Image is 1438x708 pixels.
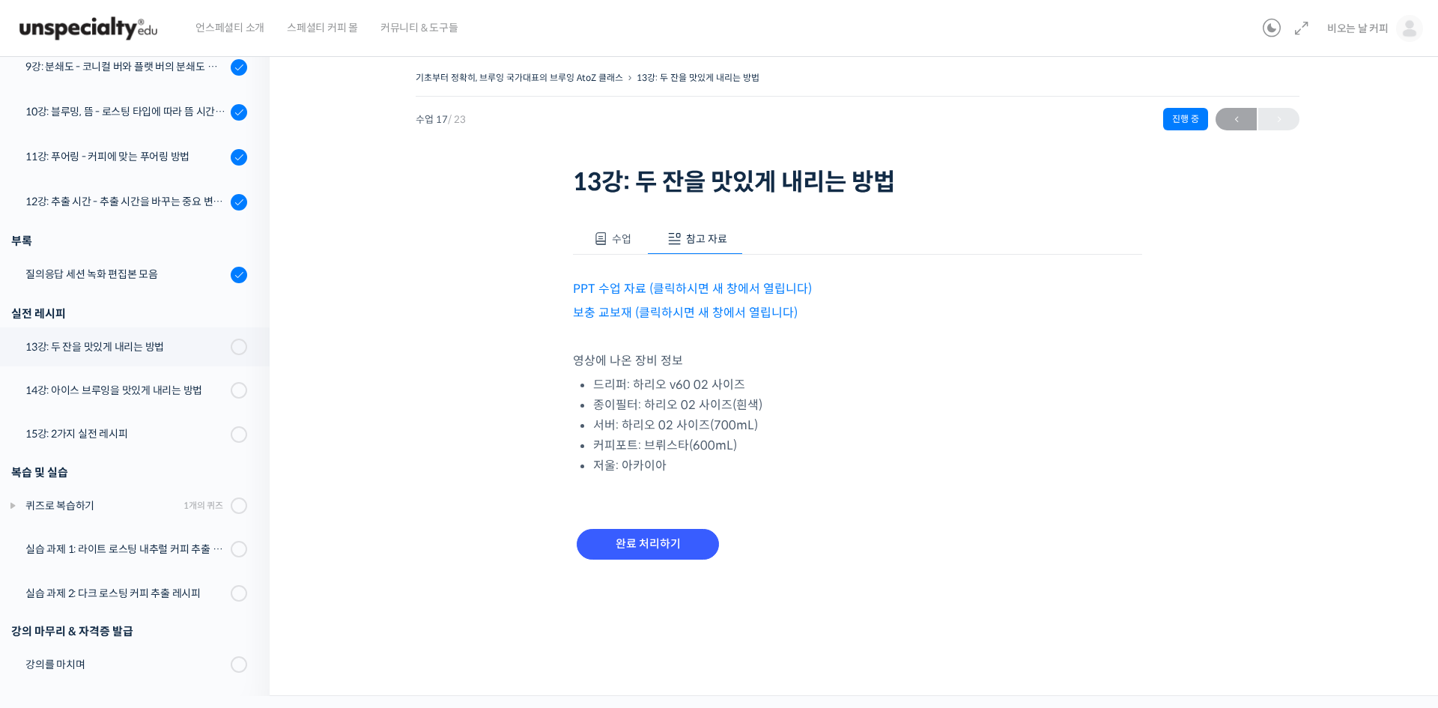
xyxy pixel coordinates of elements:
[193,475,288,512] a: 설정
[25,497,179,514] div: 퀴즈로 복습하기
[99,475,193,512] a: 대화
[25,656,226,673] div: 강의를 마치며
[593,375,1142,395] li: 드리퍼: 하리오 v60 02 사이즈
[416,115,466,124] span: 수업 17
[637,72,759,83] a: 13강: 두 잔을 맛있게 내리는 방법
[1216,108,1257,130] a: ←이전
[183,498,223,512] div: 1개의 퀴즈
[11,462,247,482] div: 복습 및 실습
[11,303,247,324] div: 실전 레시피
[11,231,247,251] div: 부록
[612,232,631,246] span: 수업
[25,339,226,355] div: 13강: 두 잔을 맛있게 내리는 방법
[577,529,719,560] input: 완료 처리하기
[593,395,1142,415] li: 종이필터: 하리오 02 사이즈(흰색)
[25,266,226,282] div: 질의응답 세션 녹화 편집본 모음
[137,498,155,510] span: 대화
[11,621,247,641] div: 강의 마무리 & 자격증 발급
[25,541,226,557] div: 실습 과제 1: 라이트 로스팅 내추럴 커피 추출 레시피
[686,232,727,246] span: 참고 자료
[25,426,226,442] div: 15강: 2가지 실전 레시피
[25,58,226,75] div: 9강: 분쇄도 - 코니컬 버와 플랫 버의 분쇄도 차이는 왜 추출 결과물에 영향을 미치는가
[593,415,1142,435] li: 서버: 하리오 02 사이즈(700mL)
[25,148,226,165] div: 11강: 푸어링 - 커피에 맞는 푸어링 방법
[25,103,226,120] div: 10강: 블루밍, 뜸 - 로스팅 타입에 따라 뜸 시간을 다르게 해야 하는 이유
[4,475,99,512] a: 홈
[25,382,226,399] div: 14강: 아이스 브루잉을 맛있게 내리는 방법
[47,497,56,509] span: 홈
[573,305,798,321] a: 보충 교보재 (클릭하시면 새 창에서 열립니다)
[573,168,1142,196] h1: 13강: 두 잔을 맛있게 내리는 방법
[25,193,226,210] div: 12강: 추출 시간 - 추출 시간을 바꾸는 중요 변수 파헤치기
[25,585,226,602] div: 실습 과제 2: 다크 로스팅 커피 추출 레시피
[573,351,1142,371] p: 영상에 나온 장비 정보
[1327,22,1389,35] span: 비오는 날 커피
[593,435,1142,456] li: 커피포트: 브뤼스타(600mL)
[416,72,623,83] a: 기초부터 정확히, 브루잉 국가대표의 브루잉 AtoZ 클래스
[448,113,466,126] span: / 23
[231,497,249,509] span: 설정
[1216,109,1257,130] span: ←
[573,281,812,297] a: PPT 수업 자료 (클릭하시면 새 창에서 열립니다)
[1163,108,1208,130] div: 진행 중
[593,456,1142,476] li: 저울: 아카이아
